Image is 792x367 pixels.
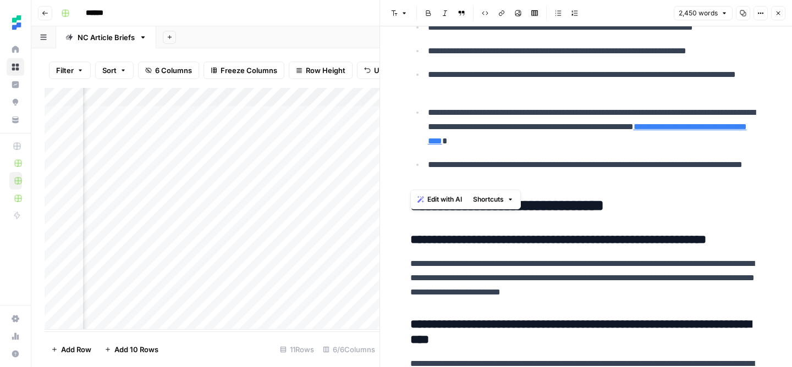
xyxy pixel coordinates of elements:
[357,62,400,79] button: Undo
[7,58,24,76] a: Browse
[7,9,24,36] button: Workspace: Ten Speed
[155,65,192,76] span: 6 Columns
[318,341,380,358] div: 6/6 Columns
[49,62,91,79] button: Filter
[7,111,24,129] a: Your Data
[473,194,504,204] span: Shortcuts
[374,65,393,76] span: Undo
[469,192,518,207] button: Shortcuts
[204,62,284,79] button: Freeze Columns
[61,344,91,355] span: Add Row
[114,344,158,355] span: Add 10 Rows
[7,310,24,327] a: Settings
[138,62,199,79] button: 6 Columns
[7,76,24,93] a: Insights
[7,41,24,58] a: Home
[306,65,345,76] span: Row Height
[679,8,718,18] span: 2,450 words
[427,194,462,204] span: Edit with AI
[7,13,26,32] img: Ten Speed Logo
[289,62,353,79] button: Row Height
[78,32,135,43] div: NC Article Briefs
[221,65,277,76] span: Freeze Columns
[56,65,74,76] span: Filter
[276,341,318,358] div: 11 Rows
[56,26,156,48] a: NC Article Briefs
[98,341,165,358] button: Add 10 Rows
[7,327,24,345] a: Usage
[45,341,98,358] button: Add Row
[7,345,24,363] button: Help + Support
[674,6,733,20] button: 2,450 words
[7,93,24,111] a: Opportunities
[102,65,117,76] span: Sort
[95,62,134,79] button: Sort
[413,192,466,207] button: Edit with AI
